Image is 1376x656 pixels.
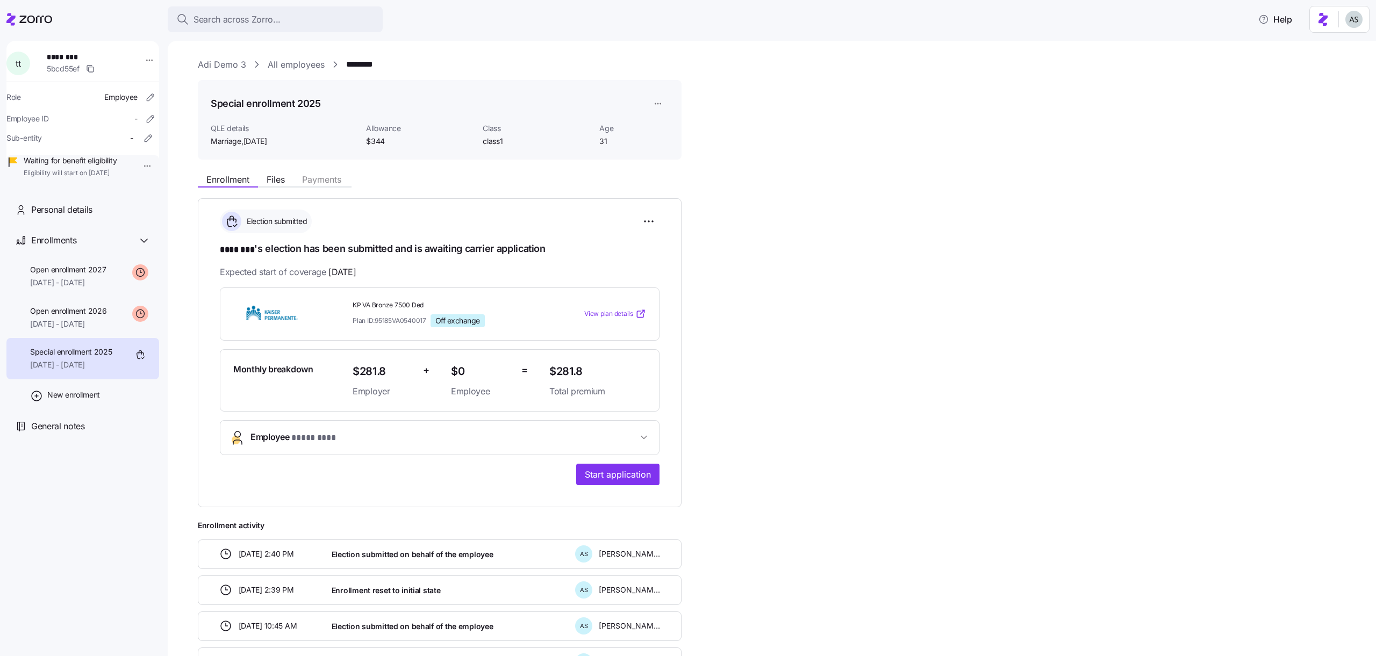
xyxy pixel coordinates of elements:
span: [DATE] 2:40 PM [239,549,294,559]
span: Payments [302,175,341,184]
span: [DATE] 2:39 PM [239,585,294,595]
span: $0 [451,363,513,380]
span: Enrollment [206,175,249,184]
span: Start application [585,468,651,481]
button: Start application [576,464,660,485]
span: [PERSON_NAME] [599,549,660,559]
span: Marriage , [211,136,267,147]
span: Employer [353,385,414,398]
span: [DATE] - [DATE] [30,359,112,370]
span: View plan details [584,309,633,319]
span: KP VA Bronze 7500 Ded [353,301,541,310]
a: View plan details [584,308,646,319]
span: A S [580,587,588,593]
span: 5bcd55ef [47,63,80,74]
span: [PERSON_NAME] [599,585,660,595]
span: Enrollments [31,234,76,247]
span: class1 [483,136,591,147]
span: Employee [451,385,513,398]
span: [DATE] 10:45 AM [239,621,297,631]
a: Adi Demo 3 [198,58,246,71]
span: New enrollment [47,390,100,400]
span: t t [16,59,20,68]
span: Election submitted [243,216,307,227]
span: - [134,113,138,124]
span: Enrollment activity [198,520,682,531]
span: Sub-entity [6,133,42,143]
span: A S [580,551,588,557]
span: Employee [104,92,138,103]
span: [DATE] [243,136,267,147]
span: Monthly breakdown [233,363,313,376]
span: A S [580,623,588,629]
span: Allowance [366,123,474,134]
span: Plan ID: 95185VA0540017 [353,316,426,325]
span: Election submitted on behalf of the employee [332,621,493,632]
span: Waiting for benefit eligibility [24,155,117,166]
span: Personal details [31,203,92,217]
span: Help [1258,13,1292,26]
button: Search across Zorro... [168,6,383,32]
span: 31 [599,136,669,147]
span: Search across Zorro... [193,13,281,26]
span: + [423,363,429,378]
span: $281.8 [353,363,414,380]
span: Election submitted on behalf of the employee [332,549,493,560]
span: [PERSON_NAME] [599,621,660,631]
span: [DATE] [328,265,356,279]
span: General notes [31,420,85,433]
button: Help [1250,9,1301,30]
span: Off exchange [435,316,480,326]
h1: 's election has been submitted and is awaiting carrier application [220,242,660,257]
span: Age [599,123,669,134]
img: Kaiser Permanente [233,301,311,326]
span: QLE details [211,123,357,134]
span: [DATE] - [DATE] [30,319,106,329]
span: - [130,133,133,143]
span: Expected start of coverage [220,265,356,279]
span: Enrollment reset to initial state [332,585,441,596]
span: Employee ID [6,113,49,124]
span: Role [6,92,21,103]
span: $281.8 [549,363,646,380]
img: c4d3a52e2a848ea5f7eb308790fba1e4 [1345,11,1363,28]
h1: Special enrollment 2025 [211,97,321,110]
span: Class [483,123,591,134]
span: Total premium [549,385,646,398]
span: Employee [250,430,335,445]
span: = [521,363,528,378]
span: Open enrollment 2026 [30,306,106,316]
span: Files [267,175,285,184]
span: Special enrollment 2025 [30,347,112,357]
span: Eligibility will start on [DATE] [24,169,117,178]
span: Open enrollment 2027 [30,264,106,275]
span: [DATE] - [DATE] [30,277,106,288]
a: All employees [268,58,325,71]
span: $344 [366,136,474,147]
